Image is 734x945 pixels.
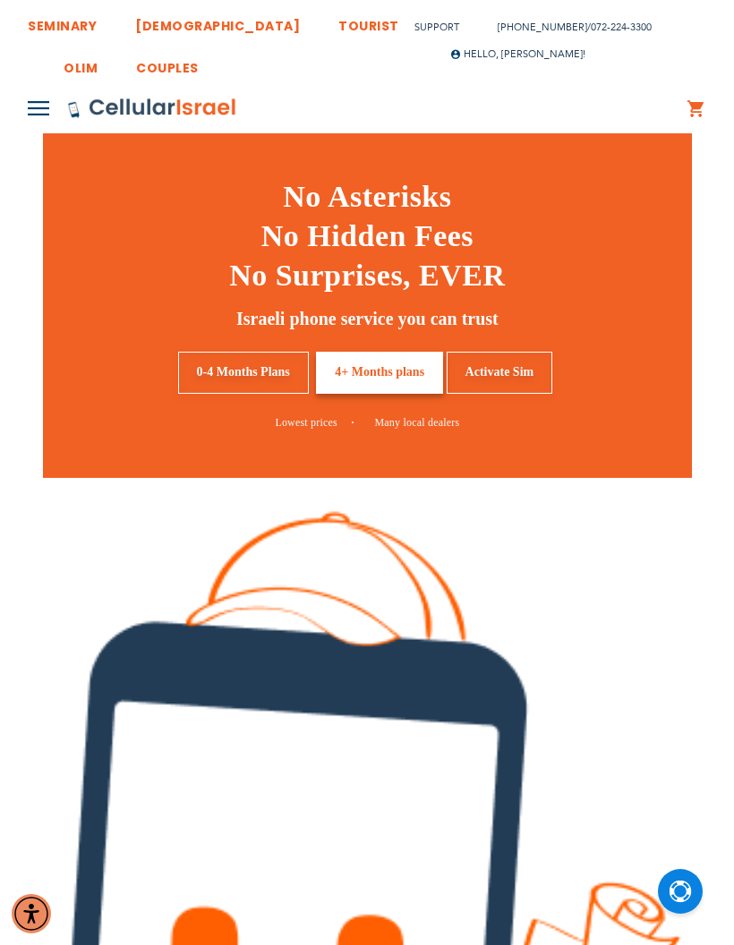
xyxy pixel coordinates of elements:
[316,352,443,394] a: 4+ Months plans
[43,309,693,329] h5: Israeli phone service you can trust
[12,894,51,933] div: Accessibility Menu
[450,47,585,61] span: Hello, [PERSON_NAME]!
[28,4,97,38] a: SEMINARY
[64,47,98,80] a: OLIM
[447,352,553,394] a: Activate Sim
[591,21,652,34] a: 072-224-3300
[338,4,399,38] a: TOURIST
[414,21,459,34] a: Support
[480,14,652,40] li: /
[135,4,300,38] a: [DEMOGRAPHIC_DATA]
[43,177,693,295] h1: No Asterisks No Hidden Fees No Surprises, EVER
[67,98,237,119] img: Cellular Israel Logo
[374,416,459,429] a: Many local dealers
[178,352,309,394] a: 0-4 Months Plans
[275,416,354,429] a: Lowest prices
[28,101,49,115] img: Toggle Menu
[136,47,199,80] a: COUPLES
[498,21,587,34] a: [PHONE_NUMBER]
